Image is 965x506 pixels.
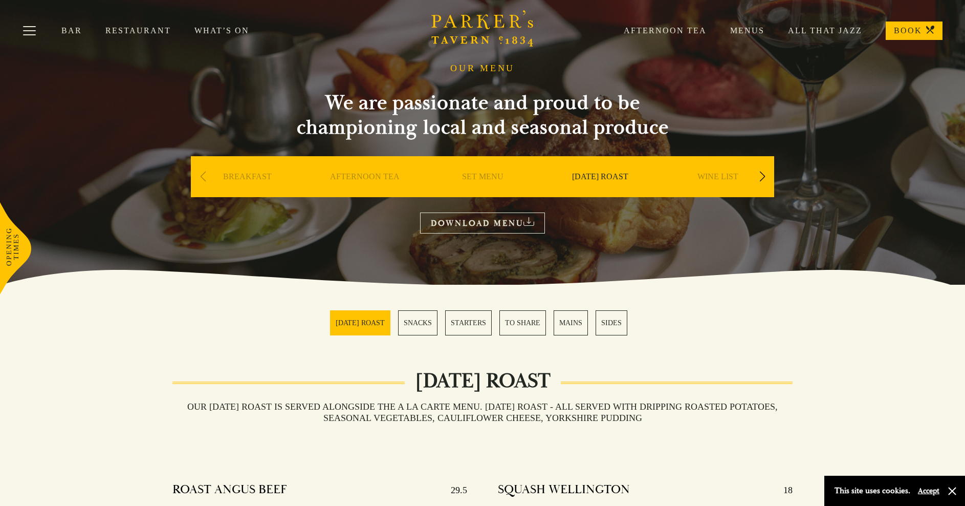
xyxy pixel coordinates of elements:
[309,156,421,228] div: 2 / 9
[499,310,546,335] a: 4 / 6
[420,213,545,234] a: DOWNLOAD MENU
[191,156,303,228] div: 1 / 9
[426,156,539,228] div: 3 / 9
[445,310,492,335] a: 3 / 6
[554,310,588,335] a: 5 / 6
[697,172,738,213] a: WINE LIST
[196,165,210,188] div: Previous slide
[441,482,467,498] p: 29.5
[835,483,910,498] p: This site uses cookies.
[498,482,630,498] h4: SQUASH WELLINGTON
[450,63,515,74] h1: OUR MENU
[398,310,437,335] a: 2 / 6
[330,172,400,213] a: AFTERNOON TEA
[405,369,561,393] h2: [DATE] ROAST
[755,165,769,188] div: Next slide
[278,91,687,140] h2: We are passionate and proud to be championing local and seasonal produce
[330,310,390,335] a: 1 / 6
[172,482,287,498] h4: ROAST ANGUS BEEF
[544,156,656,228] div: 4 / 9
[918,486,939,496] button: Accept
[172,401,792,424] h3: Our [DATE] roast is served alongside the A La Carte menu. [DATE] ROAST - All served with dripping...
[947,486,957,496] button: Close and accept
[773,482,793,498] p: 18
[223,172,272,213] a: BREAKFAST
[596,310,627,335] a: 6 / 6
[662,156,774,228] div: 5 / 9
[462,172,503,213] a: SET MENU
[572,172,628,213] a: [DATE] ROAST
